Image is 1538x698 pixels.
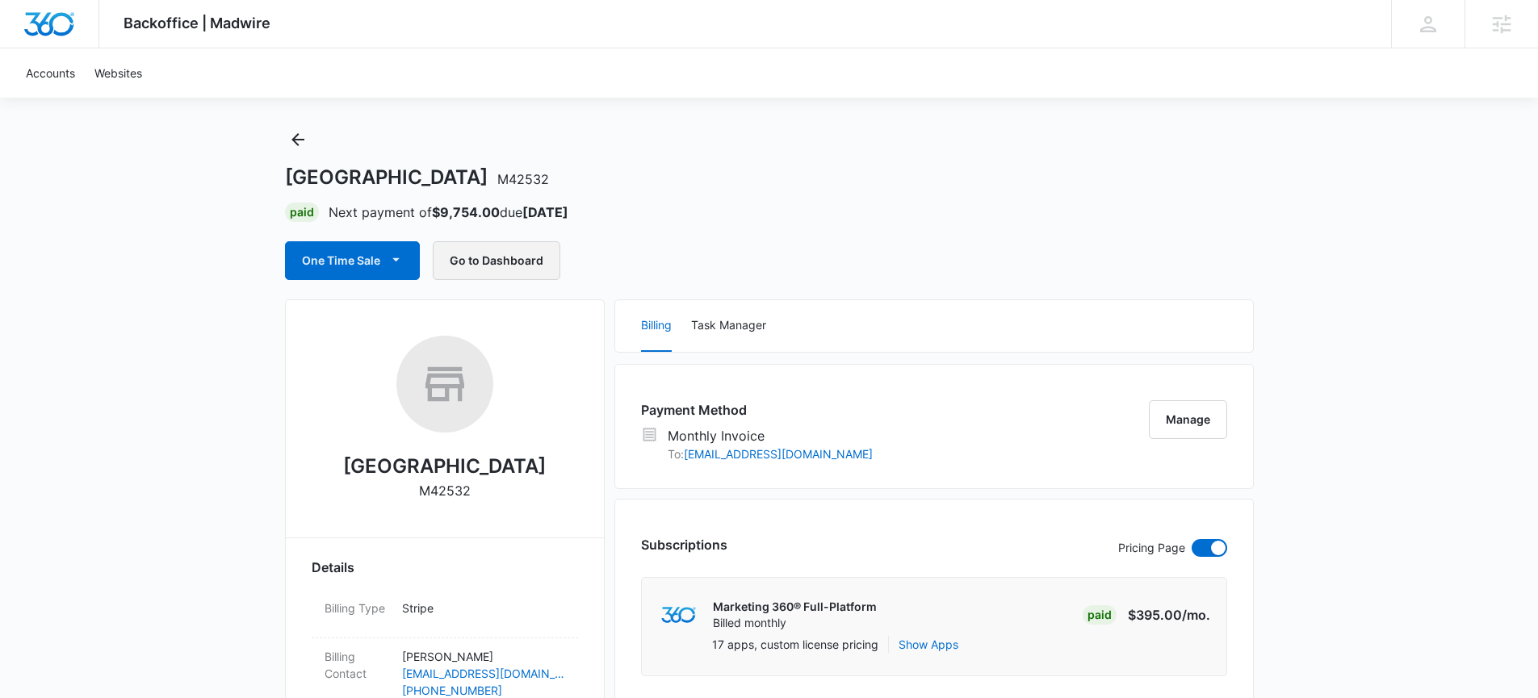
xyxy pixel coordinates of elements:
h3: Payment Method [641,400,873,420]
span: /mo. [1182,607,1210,623]
p: To: [668,445,873,462]
button: Billing [641,300,672,352]
p: Billed monthly [713,615,877,631]
button: Task Manager [691,300,766,352]
span: Details [312,558,354,577]
p: Marketing 360® Full-Platform [713,599,877,615]
button: Manage [1149,400,1227,439]
p: Stripe [402,600,565,616]
button: Go to Dashboard [433,241,560,280]
h1: [GEOGRAPHIC_DATA] [285,165,549,190]
a: Websites [85,48,152,98]
button: Back [285,127,311,153]
p: [PERSON_NAME] [402,648,565,665]
p: 17 apps, custom license pricing [712,636,878,653]
h2: [GEOGRAPHIC_DATA] [343,452,546,481]
span: M42532 [497,171,549,187]
div: Paid [1083,605,1117,625]
strong: $9,754.00 [432,204,500,220]
p: Pricing Page [1118,539,1185,557]
div: Billing TypeStripe [312,590,578,638]
button: One Time Sale [285,241,420,280]
strong: [DATE] [522,204,568,220]
p: Monthly Invoice [668,426,873,445]
span: Backoffice | Madwire [124,15,270,31]
dt: Billing Type [325,600,389,616]
a: [EMAIL_ADDRESS][DOMAIN_NAME] [684,447,873,461]
p: M42532 [419,481,471,500]
a: [EMAIL_ADDRESS][DOMAIN_NAME] [402,665,565,682]
img: marketing360Logo [661,607,696,624]
button: Show Apps [899,636,958,653]
a: Accounts [16,48,85,98]
dt: Billing Contact [325,648,389,682]
h3: Subscriptions [641,535,727,554]
div: Paid [285,203,319,222]
p: $395.00 [1128,605,1210,625]
p: Next payment of due [329,203,568,222]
